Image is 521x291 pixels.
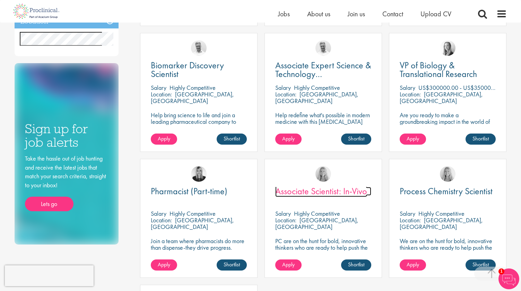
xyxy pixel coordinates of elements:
a: Apply [151,134,177,145]
span: Apply [407,261,419,268]
span: Process Chemistry Scientist [400,185,493,197]
p: Help redefine what's possible in modern medicine with this [MEDICAL_DATA] Associate Expert Scienc... [275,112,371,131]
span: Location: [400,216,421,224]
span: 1 [498,268,504,274]
a: Apply [151,259,177,271]
a: Pharmacist (Part-time) [151,187,247,196]
a: Lets go [25,197,73,211]
p: Join a team where pharmacists do more than dispense-they drive progress. [151,238,247,251]
span: Location: [275,90,296,98]
a: Apply [400,259,426,271]
a: Biomarker Discovery Scientist [151,61,247,78]
span: VP of Biology & Translational Research [400,59,477,80]
span: Biomarker Discovery Scientist [151,59,224,80]
span: Apply [282,135,295,142]
span: Location: [275,216,296,224]
a: Shortlist [341,134,371,145]
a: Jobs [278,9,290,18]
a: Associate Scientist: In-Vivo [275,187,371,196]
img: Chatbot [498,268,519,289]
h3: Sign up for job alerts [25,122,108,149]
a: Apply [275,134,302,145]
p: Help bring science to life and join a leading pharmaceutical company to play a key role in delive... [151,112,247,145]
p: Highly Competitive [418,209,464,217]
div: Take the hassle out of job hunting and receive the latest jobs that match your search criteria, s... [25,154,108,211]
a: Shortlist [466,259,496,271]
a: Apply [400,134,426,145]
span: Apply [407,135,419,142]
img: Joshua Bye [315,40,331,56]
span: Apply [158,135,170,142]
span: Salary [275,84,291,92]
span: Salary [275,209,291,217]
a: Shortlist [466,134,496,145]
img: Joshua Bye [191,40,207,56]
span: Salary [151,84,166,92]
span: Apply [158,261,170,268]
p: [GEOGRAPHIC_DATA], [GEOGRAPHIC_DATA] [400,90,483,105]
span: Pharmacist (Part-time) [151,185,227,197]
span: Location: [151,90,172,98]
span: Salary [400,84,415,92]
a: Join us [348,9,365,18]
a: Associate Expert Science & Technology ([MEDICAL_DATA]) [275,61,371,78]
span: Apply [282,261,295,268]
a: VP of Biology & Translational Research [400,61,496,78]
a: Upload CV [420,9,451,18]
a: Contact [382,9,403,18]
p: [GEOGRAPHIC_DATA], [GEOGRAPHIC_DATA] [151,216,234,231]
p: Highly Competitive [170,209,216,217]
p: PC are on the hunt for bold, innovative thinkers who are ready to help push the boundaries of sci... [275,238,371,264]
a: Shortlist [341,259,371,271]
p: We are on the hunt for bold, innovative thinkers who are ready to help push the boundaries of sci... [400,238,496,264]
p: [GEOGRAPHIC_DATA], [GEOGRAPHIC_DATA] [275,90,358,105]
a: Process Chemistry Scientist [400,187,496,196]
p: Highly Competitive [170,84,216,92]
p: Highly Competitive [294,84,340,92]
img: Shannon Briggs [440,166,455,182]
p: Are you ready to make a groundbreaking impact in the world of biotechnology? Join a growing compa... [400,112,496,145]
iframe: reCAPTCHA [5,265,94,286]
img: Janelle Jones [191,166,207,182]
p: [GEOGRAPHIC_DATA], [GEOGRAPHIC_DATA] [400,216,483,231]
p: [GEOGRAPHIC_DATA], [GEOGRAPHIC_DATA] [275,216,358,231]
a: Shortlist [217,259,247,271]
p: [GEOGRAPHIC_DATA], [GEOGRAPHIC_DATA] [151,90,234,105]
a: Shortlist [217,134,247,145]
p: Highly Competitive [294,209,340,217]
img: Sofia Amark [440,40,455,56]
img: Shannon Briggs [315,166,331,182]
span: Salary [400,209,415,217]
span: Location: [151,216,172,224]
span: Associate Expert Science & Technology ([MEDICAL_DATA]) [275,59,371,88]
a: Apply [275,259,302,271]
span: Associate Scientist: In-Vivo [275,185,367,197]
span: Location: [400,90,421,98]
a: About us [307,9,330,18]
span: Salary [151,209,166,217]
